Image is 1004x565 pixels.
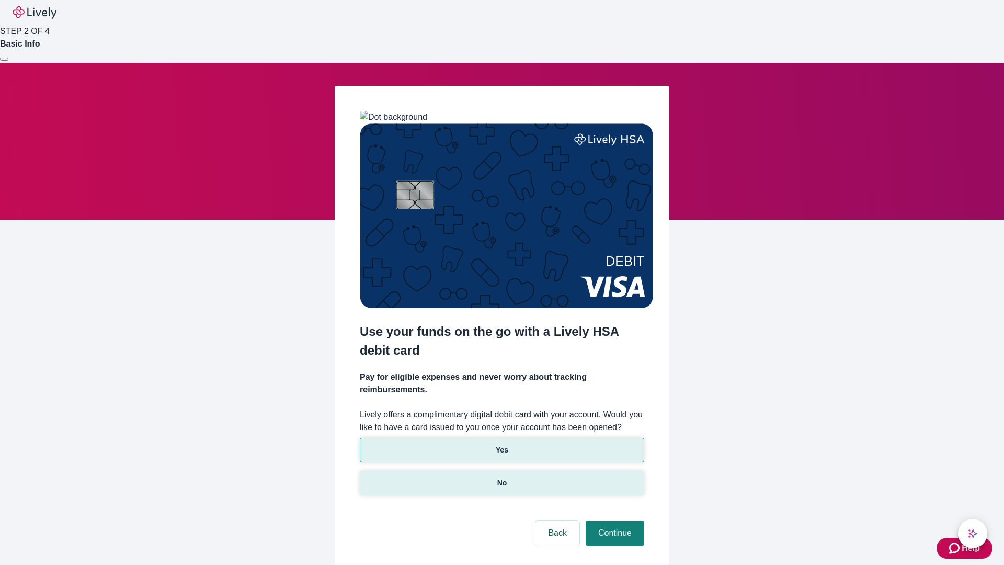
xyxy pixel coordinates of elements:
[360,322,644,360] h2: Use your funds on the go with a Lively HSA debit card
[586,521,644,546] button: Continue
[360,438,644,462] button: Yes
[937,538,992,559] button: Zendesk support iconHelp
[360,123,653,308] img: Debit card
[967,528,978,539] svg: Lively AI Assistant
[496,445,508,456] p: Yes
[360,409,644,434] label: Lively offers a complimentary digital debit card with your account. Would you like to have a card...
[497,478,507,489] p: No
[13,6,56,19] img: Lively
[360,471,644,495] button: No
[962,542,980,555] span: Help
[958,519,987,548] button: chat
[949,542,962,555] svg: Zendesk support icon
[360,111,427,123] img: Dot background
[360,371,644,396] h4: Pay for eligible expenses and never worry about tracking reimbursements.
[535,521,579,546] button: Back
